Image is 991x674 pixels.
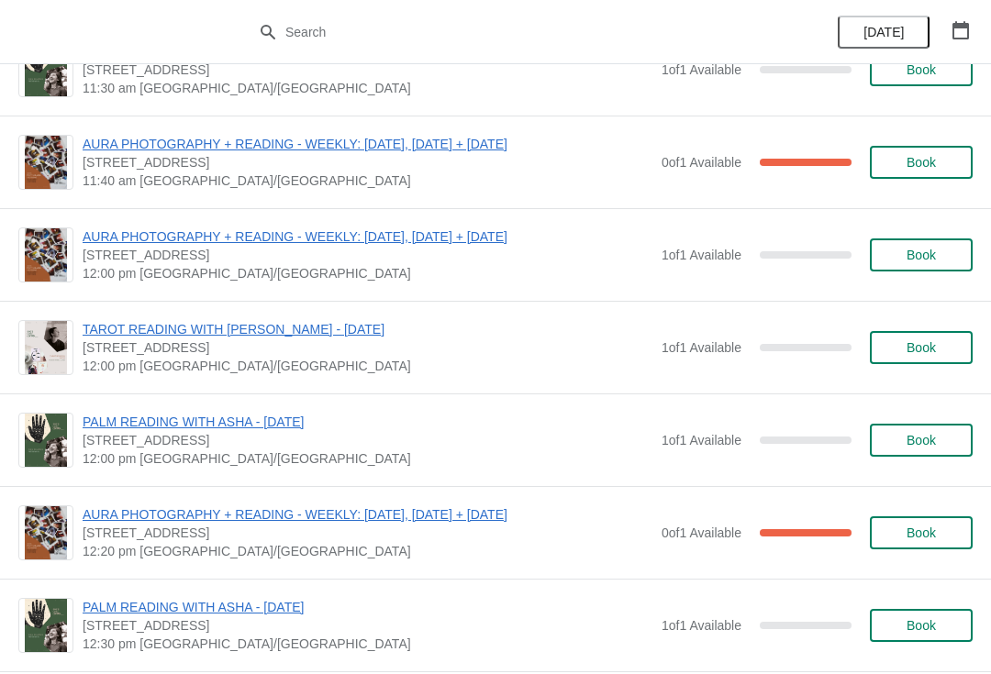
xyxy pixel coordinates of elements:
[284,16,743,49] input: Search
[907,248,936,262] span: Book
[83,542,652,560] span: 12:20 pm [GEOGRAPHIC_DATA]/[GEOGRAPHIC_DATA]
[863,25,904,39] span: [DATE]
[25,414,67,467] img: PALM READING WITH ASHA - 24TH AUGUST | 74 Broadway Market, London, UK | 12:00 pm Europe/London
[838,16,930,49] button: [DATE]
[25,43,67,96] img: PALM READING WITH ASHA - 24TH AUGUST | 74 Broadway Market, London, UK | 11:30 am Europe/London
[83,505,652,524] span: AURA PHOTOGRAPHY + READING - WEEKLY: [DATE], [DATE] + [DATE]
[25,506,67,559] img: AURA PHOTOGRAPHY + READING - WEEKLY: FRIDAY, SATURDAY + SUNDAY | 74 Broadway Market, London, UK |...
[83,135,652,153] span: AURA PHOTOGRAPHY + READING - WEEKLY: [DATE], [DATE] + [DATE]
[83,413,652,431] span: PALM READING WITH ASHA - [DATE]
[662,340,741,355] span: 1 of 1 Available
[870,53,973,86] button: Book
[662,248,741,262] span: 1 of 1 Available
[907,62,936,77] span: Book
[907,340,936,355] span: Book
[907,433,936,447] span: Book
[662,62,741,77] span: 1 of 1 Available
[83,524,652,542] span: [STREET_ADDRESS]
[83,264,652,282] span: 12:00 pm [GEOGRAPHIC_DATA]/[GEOGRAPHIC_DATA]
[25,599,67,652] img: PALM READING WITH ASHA - 24TH AUGUST | 74 Broadway Market, London, UK | 12:30 pm Europe/London
[662,618,741,633] span: 1 of 1 Available
[83,598,652,616] span: PALM READING WITH ASHA - [DATE]
[907,525,936,540] span: Book
[83,449,652,468] span: 12:00 pm [GEOGRAPHIC_DATA]/[GEOGRAPHIC_DATA]
[83,79,652,97] span: 11:30 am [GEOGRAPHIC_DATA]/[GEOGRAPHIC_DATA]
[83,171,652,190] span: 11:40 am [GEOGRAPHIC_DATA]/[GEOGRAPHIC_DATA]
[870,424,973,457] button: Book
[83,357,652,375] span: 12:00 pm [GEOGRAPHIC_DATA]/[GEOGRAPHIC_DATA]
[870,609,973,642] button: Book
[83,320,652,338] span: TAROT READING WITH [PERSON_NAME] - [DATE]
[662,433,741,447] span: 1 of 1 Available
[907,155,936,170] span: Book
[25,321,67,374] img: TAROT READING WITH SARAH - 24TH AUGUST | 74 Broadway Market, London, UK | 12:00 pm Europe/London
[870,146,973,179] button: Book
[25,228,67,282] img: AURA PHOTOGRAPHY + READING - WEEKLY: FRIDAY, SATURDAY + SUNDAY | 74 Broadway Market, London, UK |...
[83,153,652,171] span: [STREET_ADDRESS]
[870,238,973,271] button: Book
[83,635,652,653] span: 12:30 pm [GEOGRAPHIC_DATA]/[GEOGRAPHIC_DATA]
[83,61,652,79] span: [STREET_ADDRESS]
[83,246,652,264] span: [STREET_ADDRESS]
[870,331,973,364] button: Book
[25,136,67,189] img: AURA PHOTOGRAPHY + READING - WEEKLY: FRIDAY, SATURDAY + SUNDAY | 74 Broadway Market, London, UK |...
[83,431,652,449] span: [STREET_ADDRESS]
[907,618,936,633] span: Book
[870,516,973,549] button: Book
[662,525,741,540] span: 0 of 1 Available
[83,227,652,246] span: AURA PHOTOGRAPHY + READING - WEEKLY: [DATE], [DATE] + [DATE]
[83,338,652,357] span: [STREET_ADDRESS]
[83,616,652,635] span: [STREET_ADDRESS]
[662,155,741,170] span: 0 of 1 Available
